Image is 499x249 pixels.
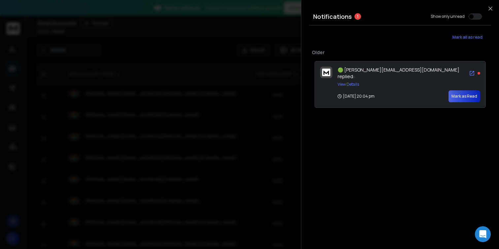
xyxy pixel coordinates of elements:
[313,12,352,21] h3: Notifications
[444,31,491,44] button: Mark all as read
[452,35,482,40] span: Mark all as read
[475,226,491,242] div: Open Intercom Messenger
[338,67,459,79] span: 🟢 [PERSON_NAME][EMAIL_ADDRESS][DOMAIN_NAME] replied:
[322,69,330,76] img: logo
[312,49,488,56] p: Older
[449,90,480,102] button: Mark as Read
[354,13,361,20] span: 1
[338,82,359,87] button: View Details
[338,94,375,99] p: [DATE] 20:04 pm
[431,14,465,19] label: Show only unread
